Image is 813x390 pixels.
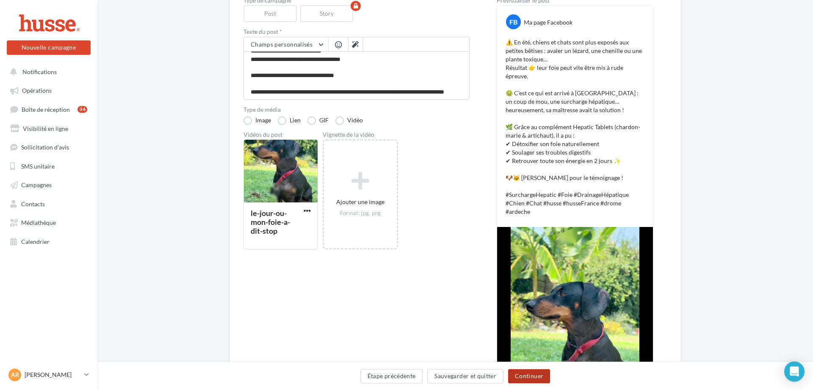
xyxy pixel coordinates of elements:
button: Sauvegarder et quitter [427,369,503,383]
label: Lien [278,116,301,125]
label: Image [243,116,271,125]
button: Champs personnalisés [244,37,328,52]
div: Vignette de la vidéo [323,132,398,138]
a: Visibilité en ligne [5,120,92,136]
span: Calendrier [21,238,50,245]
a: Médiathèque [5,214,92,230]
a: Contacts [5,196,92,211]
div: Ma page Facebook [524,18,572,27]
div: le-jour-ou-mon-foie-a-dit-stop [251,208,290,235]
span: Opérations [22,87,52,94]
label: Texte du post * [243,29,470,35]
span: Contacts [21,200,45,207]
a: AR [PERSON_NAME] [7,367,91,383]
span: SMS unitaire [21,162,55,169]
a: SMS unitaire [5,158,92,173]
button: Étape précédente [360,369,423,383]
div: Open Intercom Messenger [784,361,805,382]
label: Vidéo [335,116,363,125]
p: ⚠️ En été, chiens et chats sont plus exposés aux petites bêtises : avaler un lézard, une chenille... [506,38,644,216]
a: Opérations [5,82,92,97]
p: [PERSON_NAME] [25,371,81,379]
a: Campagnes [5,177,92,192]
span: Boîte de réception [22,105,70,113]
a: Boîte de réception34 [5,101,92,117]
label: Type de média [243,107,470,113]
button: Notifications [5,64,89,79]
div: FB [506,14,521,29]
span: Notifications [22,68,57,75]
span: Champs personnalisés [251,41,312,48]
label: GIF [307,116,329,125]
button: Nouvelle campagne [7,40,91,55]
span: Médiathèque [21,219,56,226]
div: 34 [77,106,87,113]
span: Sollicitation d'avis [21,144,69,151]
span: Campagnes [21,181,52,188]
span: Visibilité en ligne [23,124,68,132]
a: Calendrier [5,233,92,249]
div: Vidéos du post [243,132,318,138]
a: Sollicitation d'avis [5,139,92,154]
span: AR [11,371,19,379]
button: Continuer [508,369,550,383]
